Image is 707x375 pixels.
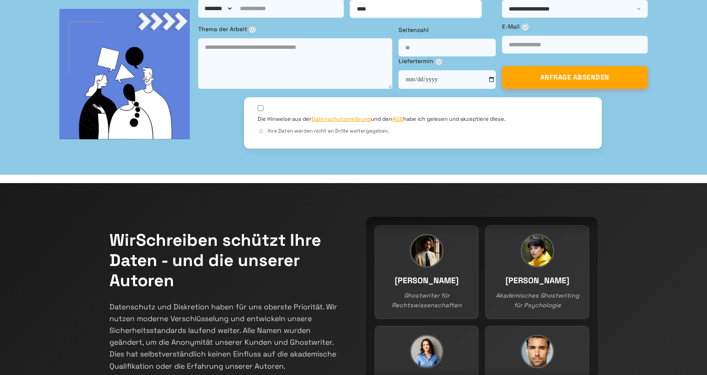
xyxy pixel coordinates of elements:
label: Thema der Arbeit [198,24,392,34]
a: Datenschutzerklärung [311,115,371,122]
img: bg [59,9,190,139]
span: ⓘ [249,26,256,33]
p: Datenschutz und Diskretion haben für uns oberste Priorität. Wir nutzen moderne Verschlüsselung un... [109,301,341,372]
h2: WirSchreiben schützt Ihre Daten - und die unserer Autoren [109,230,341,291]
span: ⓘ [258,128,264,135]
span: ⓘ [522,24,529,30]
h3: [PERSON_NAME] [494,274,580,287]
label: E-Mail [502,22,648,31]
span: ⓘ [436,58,442,65]
label: Die Hinweise aus der und den habe ich gelesen und akzeptiere diese. [258,115,505,123]
button: ANFRAGE ABSENDEN [502,66,648,89]
label: Liefertermin [399,56,496,66]
h3: [PERSON_NAME] [383,274,470,287]
a: AGB [392,115,403,122]
label: Seitenzahl [399,25,496,35]
div: Ihre Daten werden nicht an Dritte weitergegeben. [258,127,588,135]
